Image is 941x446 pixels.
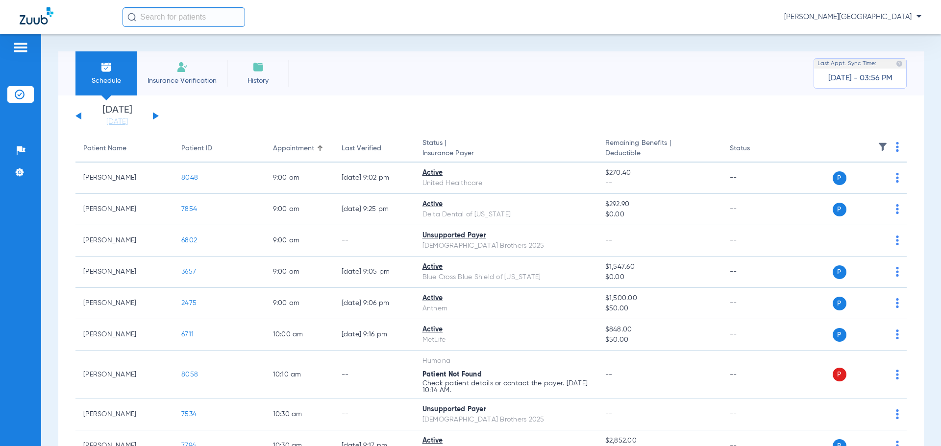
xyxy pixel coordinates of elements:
td: -- [722,288,788,319]
input: Search for patients [123,7,245,27]
span: 6802 [181,237,197,244]
span: $1,500.00 [605,293,714,304]
span: -- [605,371,613,378]
span: Patient Not Found [422,371,482,378]
td: [PERSON_NAME] [75,288,173,319]
span: P [833,203,846,216]
img: group-dot-blue.svg [896,409,899,419]
span: 3657 [181,268,196,275]
span: -- [605,411,613,418]
div: Patient Name [83,143,166,154]
td: -- [334,351,415,399]
span: Insurance Verification [144,76,220,86]
td: 9:00 AM [265,194,334,225]
td: -- [722,225,788,257]
td: [DATE] 9:25 PM [334,194,415,225]
span: P [833,368,846,381]
div: United Healthcare [422,178,590,188]
td: 9:00 AM [265,225,334,257]
img: group-dot-blue.svg [896,370,899,379]
li: [DATE] [88,105,147,127]
td: 9:00 AM [265,257,334,288]
div: Unsupported Payer [422,231,590,241]
span: P [833,297,846,310]
span: Deductible [605,148,714,159]
td: 10:00 AM [265,319,334,351]
td: -- [334,225,415,257]
img: filter.svg [878,142,888,152]
img: History [252,61,264,73]
td: -- [722,351,788,399]
div: Patient ID [181,143,212,154]
td: -- [722,163,788,194]
td: [PERSON_NAME] [75,163,173,194]
span: 8058 [181,371,198,378]
div: [DEMOGRAPHIC_DATA] Brothers 2025 [422,241,590,251]
div: MetLife [422,335,590,345]
span: 6711 [181,331,194,338]
td: -- [722,257,788,288]
span: $50.00 [605,335,714,345]
span: Schedule [83,76,129,86]
div: Delta Dental of [US_STATE] [422,210,590,220]
div: Appointment [273,143,326,154]
span: P [833,328,846,342]
div: Active [422,325,590,335]
td: 9:00 AM [265,288,334,319]
td: [PERSON_NAME] [75,351,173,399]
td: [PERSON_NAME] [75,399,173,430]
div: Appointment [273,143,314,154]
div: Patient ID [181,143,257,154]
div: Patient Name [83,143,126,154]
td: [DATE] 9:06 PM [334,288,415,319]
a: [DATE] [88,117,147,127]
div: [DEMOGRAPHIC_DATA] Brothers 2025 [422,415,590,425]
th: Status [722,135,788,163]
td: 10:30 AM [265,399,334,430]
span: P [833,265,846,279]
span: [DATE] - 03:56 PM [828,73,892,83]
span: $270.40 [605,168,714,178]
img: group-dot-blue.svg [896,204,899,214]
td: [DATE] 9:16 PM [334,319,415,351]
span: History [235,76,281,86]
div: Last Verified [342,143,381,154]
span: $292.90 [605,199,714,210]
td: 10:10 AM [265,351,334,399]
img: Search Icon [127,13,136,22]
td: 9:00 AM [265,163,334,194]
img: group-dot-blue.svg [896,173,899,183]
div: Last Verified [342,143,407,154]
span: Last Appt. Sync Time: [817,59,876,69]
span: $2,852.00 [605,436,714,446]
span: P [833,171,846,185]
span: $0.00 [605,272,714,282]
img: group-dot-blue.svg [896,298,899,308]
span: -- [605,237,613,244]
span: Insurance Payer [422,148,590,159]
td: [DATE] 9:05 PM [334,257,415,288]
span: $848.00 [605,325,714,335]
td: [PERSON_NAME] [75,319,173,351]
img: group-dot-blue.svg [896,267,899,277]
span: 8048 [181,174,198,181]
td: [PERSON_NAME] [75,257,173,288]
img: Zuub Logo [20,7,53,24]
img: Schedule [100,61,112,73]
span: -- [605,178,714,188]
div: Unsupported Payer [422,404,590,415]
img: group-dot-blue.svg [896,329,899,339]
span: $0.00 [605,210,714,220]
div: Anthem [422,304,590,314]
td: -- [334,399,415,430]
span: 2475 [181,300,197,306]
th: Remaining Benefits | [597,135,722,163]
img: last sync help info [896,60,903,67]
img: group-dot-blue.svg [896,235,899,245]
td: -- [722,319,788,351]
span: 7854 [181,206,197,212]
div: Active [422,436,590,446]
th: Status | [415,135,597,163]
div: Active [422,199,590,210]
td: [PERSON_NAME] [75,225,173,257]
